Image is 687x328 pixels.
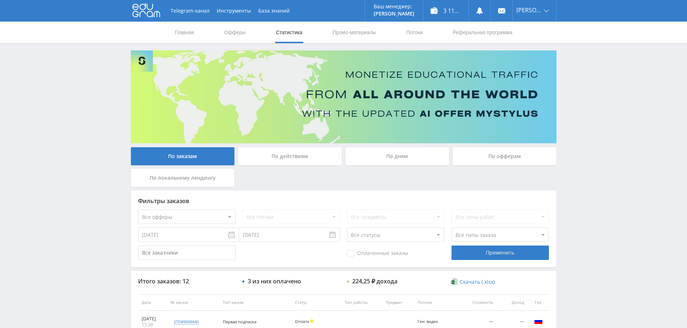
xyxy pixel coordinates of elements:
div: По локальному лендингу [131,169,235,187]
a: Потоки [405,22,423,43]
a: Промо-материалы [332,22,376,43]
div: По дням [345,147,449,165]
p: Ваш менеджер: [374,4,414,9]
p: [PERSON_NAME] [374,11,414,17]
div: По офферам [453,147,556,165]
a: Реферальная программа [452,22,513,43]
span: [PERSON_NAME] [516,7,542,13]
span: Оплаченные заказы [347,250,408,257]
a: Статистика [275,22,303,43]
div: По заказам [131,147,235,165]
a: Офферы [224,22,247,43]
div: Применить [452,246,549,260]
a: Главная [174,22,195,43]
div: По действиям [238,147,342,165]
img: Banner [131,50,556,143]
div: Фильтры заказов [138,198,549,204]
input: Все заказчики [138,246,235,260]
